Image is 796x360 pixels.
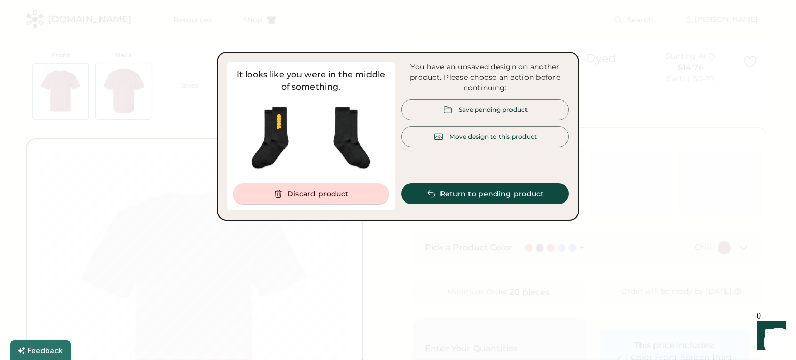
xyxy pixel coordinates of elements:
[401,183,569,204] button: Return to pending product
[449,132,537,141] div: Move design to this product
[311,99,389,177] img: generate-image
[747,313,791,358] iframe: Front Chat
[401,62,569,93] div: You have an unsaved design on another product. Please choose an action before continuing:
[459,105,528,114] div: Save pending product
[233,68,389,93] div: It looks like you were in the middle of something.
[233,183,389,204] button: Discard product
[233,99,311,177] img: generate-image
